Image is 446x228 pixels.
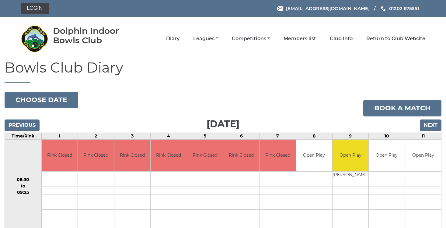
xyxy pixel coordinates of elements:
td: Rink Closed [78,140,114,172]
td: 10 [369,133,405,139]
td: 2 [78,133,114,139]
td: Rink Closed [151,140,186,172]
td: 9 [332,133,368,139]
td: 4 [151,133,187,139]
a: Login [21,3,49,14]
a: Leagues [193,35,218,42]
td: 8 [296,133,332,139]
input: Next [420,119,441,131]
td: Rink Closed [42,140,78,172]
td: 7 [260,133,296,139]
input: Previous [5,119,40,131]
td: Time/Rink [5,133,42,139]
td: 6 [223,133,260,139]
td: Rink Closed [187,140,223,172]
td: Open Play [296,140,332,172]
td: 3 [114,133,150,139]
a: Club Info [330,35,353,42]
a: Return to Club Website [366,35,425,42]
a: Phone us 01202 675551 [380,5,419,12]
a: Email [EMAIL_ADDRESS][DOMAIN_NAME] [277,5,370,12]
img: Dolphin Indoor Bowls Club [21,25,48,52]
td: Open Play [405,140,441,172]
td: Rink Closed [114,140,150,172]
a: Competitions [232,35,270,42]
td: Open Play [333,140,368,172]
img: Phone us [381,6,385,11]
a: Diary [166,35,179,42]
td: Rink Closed [223,140,259,172]
td: 1 [41,133,78,139]
td: 5 [187,133,223,139]
img: Email [277,6,283,11]
span: [EMAIL_ADDRESS][DOMAIN_NAME] [286,5,370,11]
button: Choose date [5,92,78,108]
span: 01202 675551 [389,5,419,11]
td: Rink Closed [260,140,296,172]
td: Open Play [369,140,405,172]
td: [PERSON_NAME] [333,172,368,179]
a: Book a match [363,100,441,116]
h1: Bowls Club Diary [5,60,441,83]
td: 11 [405,133,441,139]
div: Dolphin Indoor Bowls Club [53,26,137,45]
a: Members list [284,35,316,42]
